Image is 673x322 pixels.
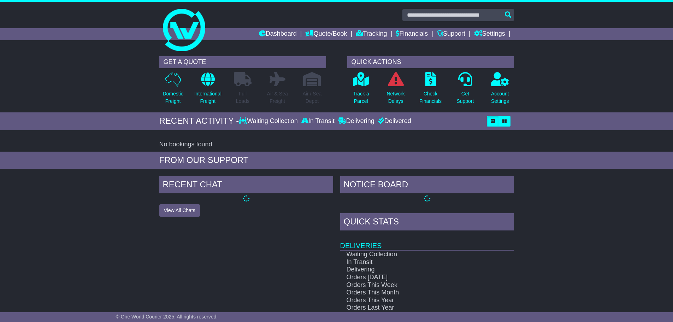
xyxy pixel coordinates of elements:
div: In Transit [300,117,336,125]
div: Delivered [376,117,411,125]
td: Orders [DATE] [340,274,489,281]
div: Waiting Collection [239,117,299,125]
a: Track aParcel [353,72,370,109]
a: Support [437,28,465,40]
button: View All Chats [159,204,200,217]
td: Orders Last Year [340,304,489,312]
a: Quote/Book [305,28,347,40]
a: Dashboard [259,28,297,40]
div: GET A QUOTE [159,56,326,68]
div: Quick Stats [340,213,514,232]
p: Network Delays [386,90,405,105]
td: Waiting Collection [340,250,489,258]
p: Air & Sea Freight [267,90,288,105]
p: Air / Sea Depot [303,90,322,105]
p: International Freight [194,90,222,105]
div: No bookings found [159,141,514,148]
a: InternationalFreight [194,72,222,109]
td: Delivering [340,266,489,274]
p: Check Financials [419,90,442,105]
td: In Transit [340,258,489,266]
a: CheckFinancials [419,72,442,109]
td: Deliveries [340,232,514,250]
span: © One World Courier 2025. All rights reserved. [116,314,218,320]
a: DomesticFreight [162,72,183,109]
a: Financials [396,28,428,40]
p: Domestic Freight [163,90,183,105]
p: Full Loads [234,90,252,105]
div: FROM OUR SUPPORT [159,155,514,165]
a: GetSupport [456,72,474,109]
td: Orders This Week [340,281,489,289]
div: QUICK ACTIONS [347,56,514,68]
div: RECENT ACTIVITY - [159,116,239,126]
a: NetworkDelays [386,72,405,109]
td: Orders This Year [340,297,489,304]
a: Settings [474,28,505,40]
td: Orders This Month [340,289,489,297]
a: AccountSettings [491,72,509,109]
p: Account Settings [491,90,509,105]
p: Get Support [456,90,474,105]
a: Tracking [356,28,387,40]
p: Track a Parcel [353,90,369,105]
div: RECENT CHAT [159,176,333,195]
div: NOTICE BOARD [340,176,514,195]
div: Delivering [336,117,376,125]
